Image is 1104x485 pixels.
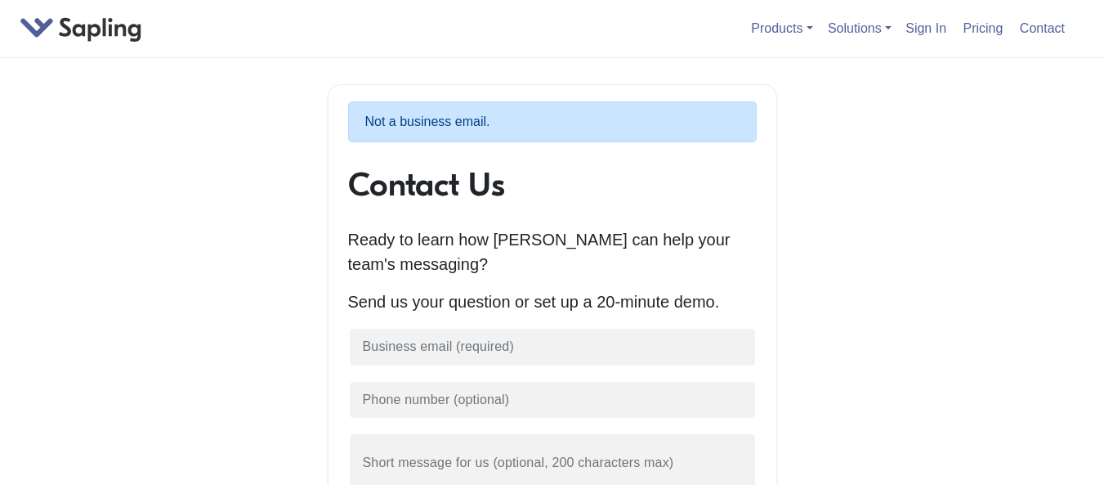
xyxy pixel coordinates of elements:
[348,101,757,142] p: Not a business email.
[348,380,757,420] input: Phone number (optional)
[348,227,757,276] p: Ready to learn how [PERSON_NAME] can help your team's messaging?
[348,327,757,367] input: Business email (required)
[348,290,757,314] p: Send us your question or set up a 20-minute demo.
[957,15,1010,42] a: Pricing
[828,21,892,35] a: Solutions
[348,165,757,204] h1: Contact Us
[1013,15,1071,42] a: Contact
[751,21,812,35] a: Products
[899,15,953,42] a: Sign In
